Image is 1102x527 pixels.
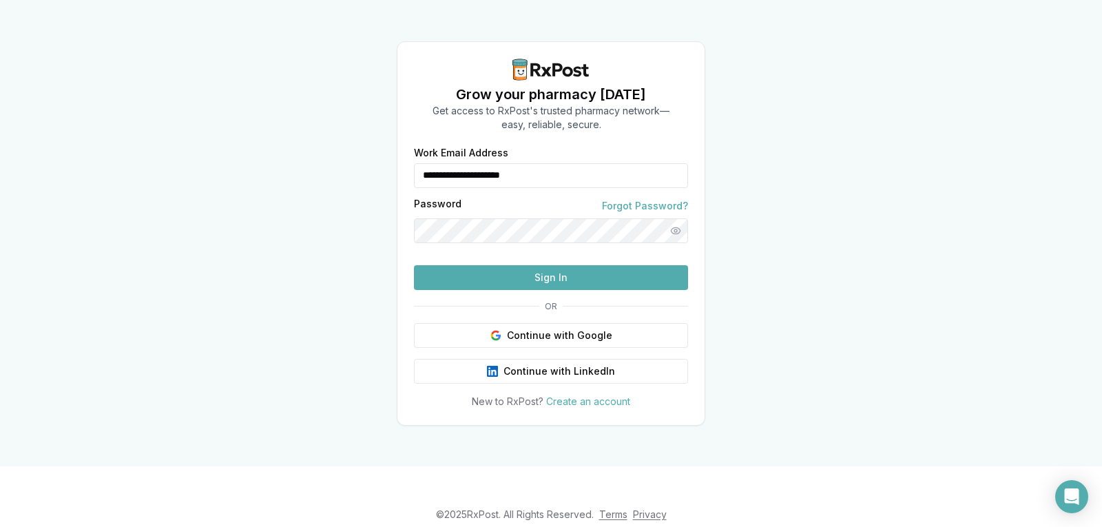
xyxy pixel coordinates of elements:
[414,199,461,213] label: Password
[472,395,543,407] span: New to RxPost?
[663,218,688,243] button: Show password
[414,148,688,158] label: Work Email Address
[507,59,595,81] img: RxPost Logo
[433,85,669,104] h1: Grow your pharmacy [DATE]
[633,508,667,520] a: Privacy
[602,199,688,213] a: Forgot Password?
[487,366,498,377] img: LinkedIn
[546,395,630,407] a: Create an account
[414,265,688,290] button: Sign In
[433,104,669,132] p: Get access to RxPost's trusted pharmacy network— easy, reliable, secure.
[599,508,627,520] a: Terms
[414,323,688,348] button: Continue with Google
[414,359,688,384] button: Continue with LinkedIn
[490,330,501,341] img: Google
[1055,480,1088,513] div: Open Intercom Messenger
[539,301,563,312] span: OR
